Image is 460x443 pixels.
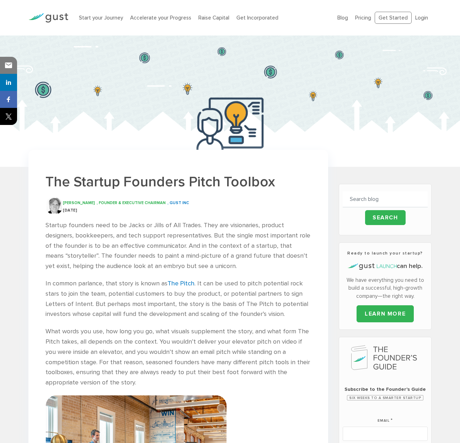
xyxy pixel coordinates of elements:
span: , Founder & Executive Chairman [97,201,166,205]
a: Get Incorporated [236,15,278,21]
p: Startup founders need to be Jacks or Jills of All Trades. They are visionaries, product designers... [46,220,311,272]
p: We have everything you need to build a successful, high-growth company—the right way. [343,276,428,300]
a: Pricing [355,15,371,21]
span: [DATE] [63,208,77,213]
img: Gust Logo [28,13,68,23]
a: Start your Journey [79,15,123,21]
a: LEARN MORE [357,305,414,322]
span: [PERSON_NAME] [63,201,95,205]
label: Email [378,410,393,424]
h3: Ready to launch your startup? [343,250,428,256]
a: Blog [337,15,348,21]
a: Login [415,15,428,21]
img: David S. Rose [46,197,63,215]
h1: The Startup Founders Pitch Toolbox [46,173,311,191]
a: Get Started [375,12,412,24]
h4: can help. [343,262,428,271]
span: , Gust Inc [167,201,189,205]
input: Search [365,210,406,225]
span: Subscribe to the Founder's Guide [343,386,428,393]
p: In common parlance, that story is known as . It can be used to pitch potential rock stars to join... [46,279,311,319]
a: Accelerate your Progress [130,15,191,21]
p: What words you use, how long you go, what visuals supplement the story, and what form The Pitch t... [46,327,311,388]
span: Six Weeks to a Smarter Startup [347,395,423,400]
input: Search blog [343,191,428,207]
a: Raise Capital [198,15,229,21]
a: The Pitch [167,280,194,287]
